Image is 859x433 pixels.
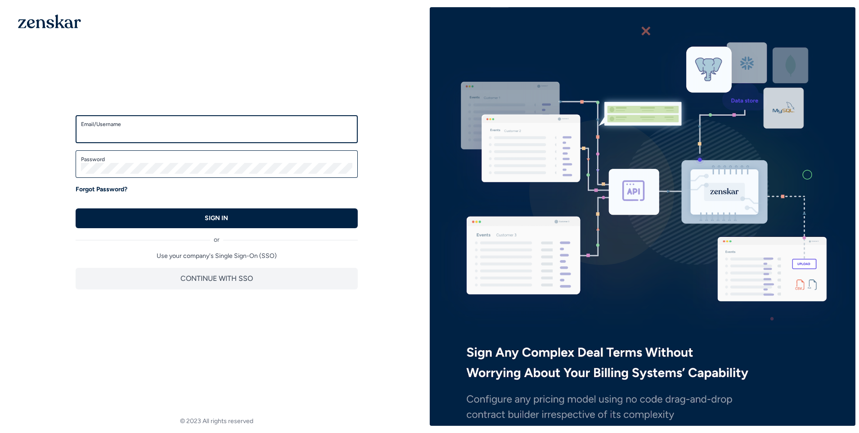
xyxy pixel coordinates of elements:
img: 1OGAJ2xQqyY4LXKgY66KYq0eOWRCkrZdAb3gUhuVAqdWPZE9SRJmCz+oDMSn4zDLXe31Ii730ItAGKgCKgCCgCikA4Av8PJUP... [18,14,81,28]
button: SIGN IN [76,208,358,228]
label: Password [81,156,352,163]
label: Email/Username [81,121,352,128]
button: CONTINUE WITH SSO [76,268,358,289]
div: or [76,228,358,244]
a: Forgot Password? [76,185,127,194]
footer: © 2023 All rights reserved [4,417,430,426]
p: Use your company's Single Sign-On (SSO) [76,252,358,261]
p: SIGN IN [205,214,228,223]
